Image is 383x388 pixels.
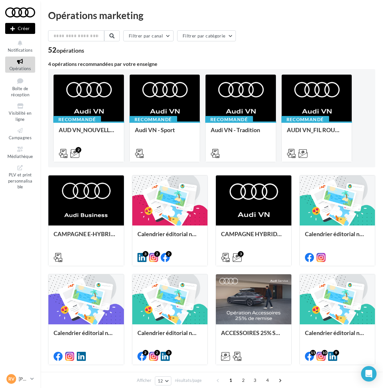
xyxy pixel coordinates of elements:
[158,378,163,383] span: 12
[262,375,273,385] span: 4
[48,47,84,54] div: 52
[8,47,33,53] span: Notifications
[166,251,172,257] div: 2
[205,116,253,123] div: Recommandé
[361,366,377,382] div: Open Intercom Messenger
[11,86,29,97] span: Boîte de réception
[5,163,35,191] a: PLV et print personnalisable
[9,110,31,122] span: Visibilité en ligne
[59,127,119,140] div: AUD VN_NOUVELLE A6 e-tron
[9,66,31,71] span: Opérations
[226,375,236,385] span: 1
[143,251,148,257] div: 3
[155,376,171,385] button: 12
[166,350,172,356] div: 3
[5,75,35,99] a: Boîte de réception
[211,127,271,140] div: Audi VN - Tradition
[305,231,370,244] div: Calendrier éditorial national : semaine du 15.09 au 21.09
[123,30,174,41] button: Filtrer par canal
[5,57,35,72] a: Opérations
[8,171,33,189] span: PLV et print personnalisable
[7,154,33,159] span: Médiathèque
[175,377,202,383] span: résultats/page
[137,377,151,383] span: Afficher
[177,30,236,41] button: Filtrer par catégorie
[8,376,15,382] span: RV
[48,61,375,67] div: 4 opérations recommandées par votre enseigne
[48,10,375,20] div: Opérations marketing
[250,375,260,385] span: 3
[137,330,203,342] div: Calendrier éditorial national : du 02.09 au 15.09
[56,47,84,53] div: opérations
[333,350,339,356] div: 9
[19,376,28,382] p: [PERSON_NAME]
[5,101,35,123] a: Visibilité en ligne
[154,251,160,257] div: 2
[76,147,81,153] div: 2
[281,116,329,123] div: Recommandé
[129,116,177,123] div: Recommandé
[221,330,286,342] div: ACCESSOIRES 25% SEPTEMBRE - AUDI SERVICE
[154,350,160,356] div: 2
[287,127,347,140] div: AUDI VN_FIL ROUGE 2025 - A1, Q2, Q3, Q5 et Q4 e-tron
[5,38,35,54] button: Notifications
[54,330,119,342] div: Calendrier éditorial national : semaine du 08.09 au 14.09
[5,23,35,34] button: Créer
[310,350,316,356] div: 11
[9,135,32,140] span: Campagnes
[5,373,35,385] a: RV [PERSON_NAME]
[137,231,203,244] div: Calendrier éditorial national : semaine du 22.09 au 28.09
[5,144,35,160] a: Médiathèque
[221,231,286,244] div: CAMPAGNE HYBRIDE RECHARGEABLE
[238,251,244,257] div: 3
[5,126,35,142] a: Campagnes
[53,116,101,123] div: Recommandé
[5,23,35,34] div: Nouvelle campagne
[305,330,370,342] div: Calendrier éditorial national : du 02.09 au 09.09
[322,350,328,356] div: 10
[135,127,195,140] div: Audi VN - Sport
[143,350,148,356] div: 2
[238,375,248,385] span: 2
[54,231,119,244] div: CAMPAGNE E-HYBRID OCTOBRE B2B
